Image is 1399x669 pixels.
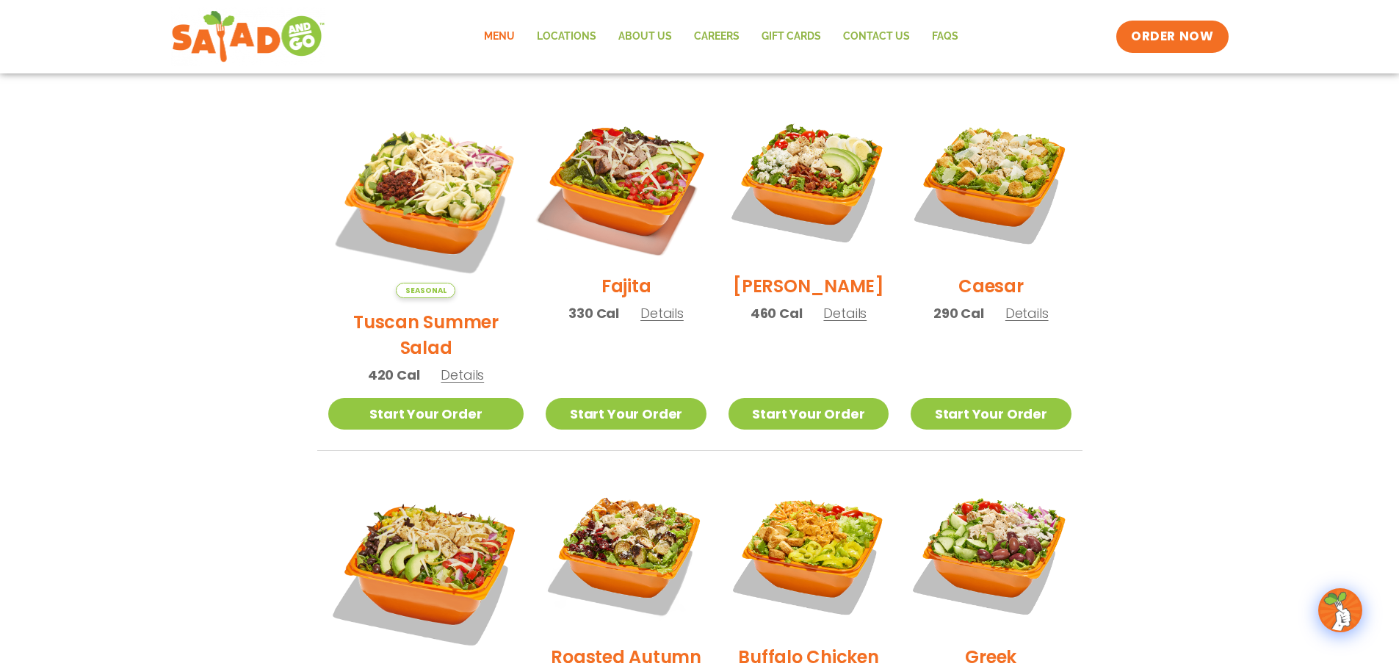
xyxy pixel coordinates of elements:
a: Menu [473,20,526,54]
a: Start Your Order [328,398,524,430]
span: 290 Cal [933,303,984,323]
span: Details [640,304,684,322]
img: Product photo for BBQ Ranch Salad [328,473,524,669]
h2: [PERSON_NAME] [733,273,884,299]
a: ORDER NOW [1116,21,1228,53]
img: Product photo for Caesar Salad [911,102,1071,262]
span: Details [441,366,484,384]
a: Locations [526,20,607,54]
img: Product photo for Fajita Salad [532,88,720,276]
nav: Menu [473,20,969,54]
span: Details [1005,304,1049,322]
span: 420 Cal [368,365,420,385]
a: FAQs [921,20,969,54]
span: Details [823,304,867,322]
h2: Caesar [958,273,1024,299]
img: wpChatIcon [1320,590,1361,631]
img: Product photo for Tuscan Summer Salad [328,102,524,298]
a: GIFT CARDS [751,20,832,54]
a: Start Your Order [911,398,1071,430]
img: Product photo for Greek Salad [911,473,1071,633]
img: Product photo for Cobb Salad [729,102,889,262]
img: new-SAG-logo-768×292 [171,7,326,66]
h2: Tuscan Summer Salad [328,309,524,361]
a: Contact Us [832,20,921,54]
span: 330 Cal [568,303,619,323]
span: ORDER NOW [1131,28,1213,46]
a: About Us [607,20,683,54]
a: Start Your Order [729,398,889,430]
img: Product photo for Buffalo Chicken Salad [729,473,889,633]
span: Seasonal [396,283,455,298]
a: Careers [683,20,751,54]
a: Start Your Order [546,398,706,430]
span: 460 Cal [751,303,803,323]
img: Product photo for Roasted Autumn Salad [546,473,706,633]
h2: Fajita [601,273,651,299]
